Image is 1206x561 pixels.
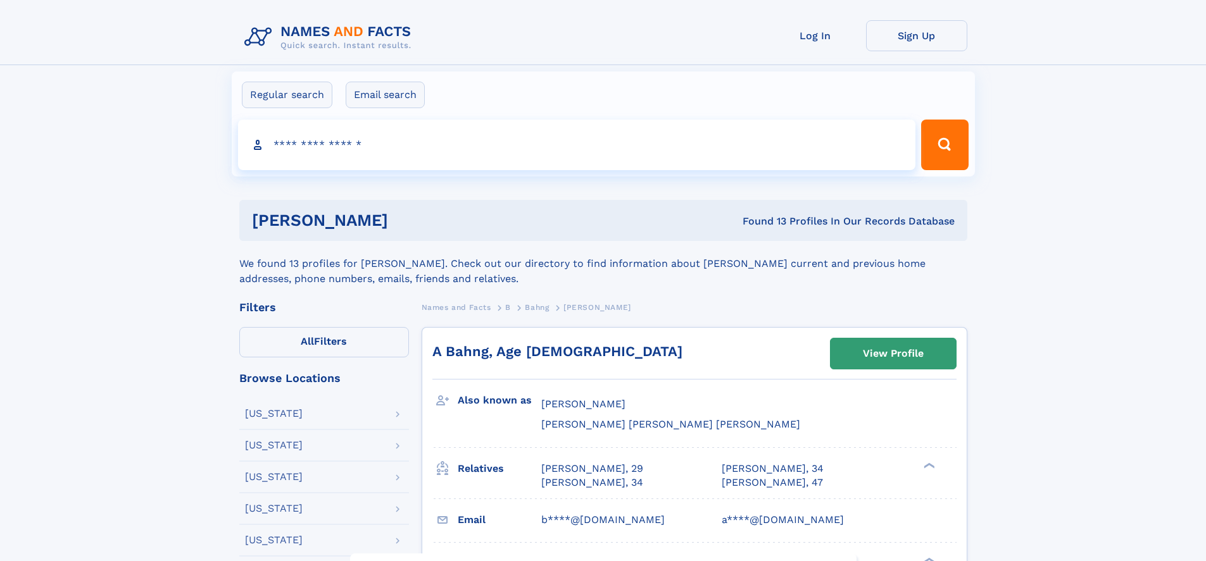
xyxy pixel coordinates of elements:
[245,409,303,419] div: [US_STATE]
[541,476,643,490] a: [PERSON_NAME], 34
[239,20,422,54] img: Logo Names and Facts
[245,472,303,482] div: [US_STATE]
[422,299,491,315] a: Names and Facts
[458,458,541,479] h3: Relatives
[722,462,824,476] a: [PERSON_NAME], 34
[831,338,956,369] a: View Profile
[239,373,409,384] div: Browse Locations
[252,213,565,228] h1: [PERSON_NAME]
[525,303,549,312] span: Bahng
[245,535,303,545] div: [US_STATE]
[765,20,866,51] a: Log In
[239,241,967,287] div: We found 13 profiles for [PERSON_NAME]. Check out our directory to find information about [PERSON...
[722,476,823,490] a: [PERSON_NAME], 47
[458,390,541,411] h3: Also known as
[866,20,967,51] a: Sign Up
[245,503,303,514] div: [US_STATE]
[541,462,643,476] a: [PERSON_NAME], 29
[505,299,511,315] a: B
[541,418,800,430] span: [PERSON_NAME] [PERSON_NAME] [PERSON_NAME]
[921,120,968,170] button: Search Button
[863,339,924,368] div: View Profile
[239,302,409,313] div: Filters
[565,214,955,228] div: Found 13 Profiles In Our Records Database
[346,82,425,108] label: Email search
[541,398,625,410] span: [PERSON_NAME]
[505,303,511,312] span: B
[239,327,409,357] label: Filters
[242,82,332,108] label: Regular search
[301,335,314,347] span: All
[458,509,541,531] h3: Email
[432,343,682,359] a: A Bahng, Age [DEMOGRAPHIC_DATA]
[525,299,549,315] a: Bahng
[920,461,936,469] div: ❯
[563,303,631,312] span: [PERSON_NAME]
[245,440,303,450] div: [US_STATE]
[238,120,916,170] input: search input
